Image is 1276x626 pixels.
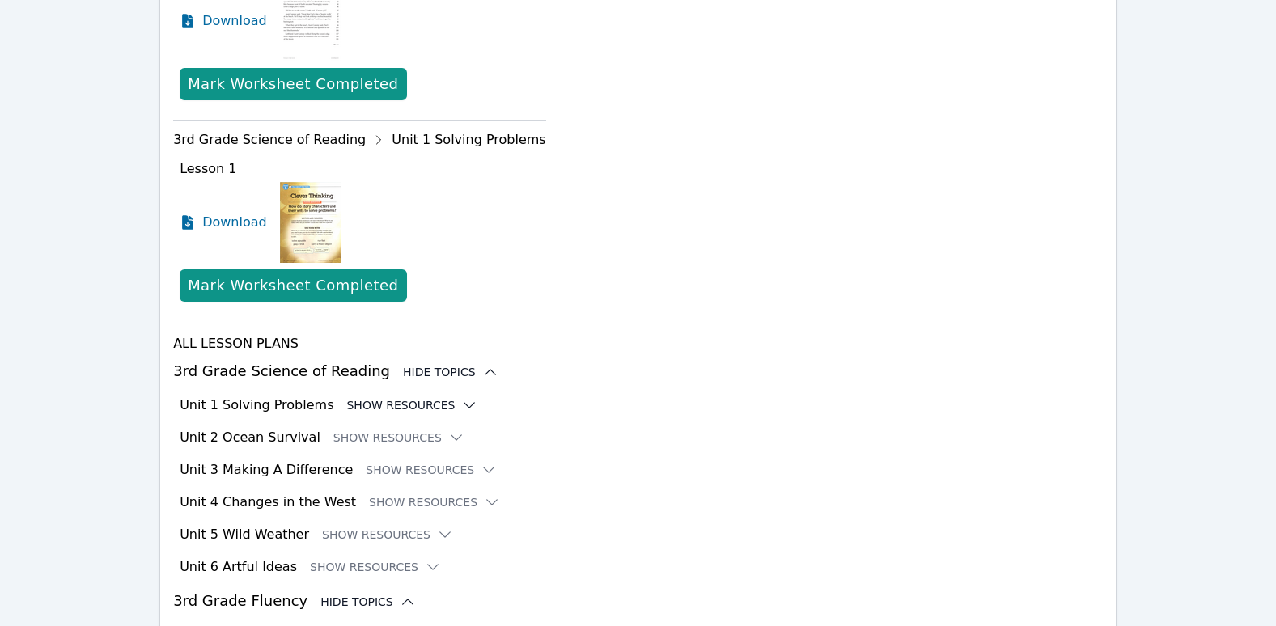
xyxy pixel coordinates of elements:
[180,68,406,100] button: Mark Worksheet Completed
[180,428,320,447] h3: Unit 2 Ocean Survival
[310,559,441,575] button: Show Resources
[403,364,498,380] button: Hide Topics
[180,269,406,302] button: Mark Worksheet Completed
[173,360,1103,383] h3: 3rd Grade Science of Reading
[369,494,500,510] button: Show Resources
[346,397,477,413] button: Show Resources
[180,557,297,577] h3: Unit 6 Artful Ideas
[180,161,236,176] span: Lesson 1
[173,334,1103,353] h4: All Lesson Plans
[180,182,267,263] a: Download
[333,429,464,446] button: Show Resources
[173,590,1103,612] h3: 3rd Grade Fluency
[173,127,546,153] div: 3rd Grade Science of Reading Unit 1 Solving Problems
[280,182,341,263] img: Lesson 1
[366,462,497,478] button: Show Resources
[202,11,267,31] span: Download
[202,213,267,232] span: Download
[180,525,309,544] h3: Unit 5 Wild Weather
[320,594,416,610] button: Hide Topics
[180,395,333,415] h3: Unit 1 Solving Problems
[188,73,398,95] div: Mark Worksheet Completed
[322,527,453,543] button: Show Resources
[180,460,353,480] h3: Unit 3 Making A Difference
[188,274,398,297] div: Mark Worksheet Completed
[180,493,356,512] h3: Unit 4 Changes in the West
